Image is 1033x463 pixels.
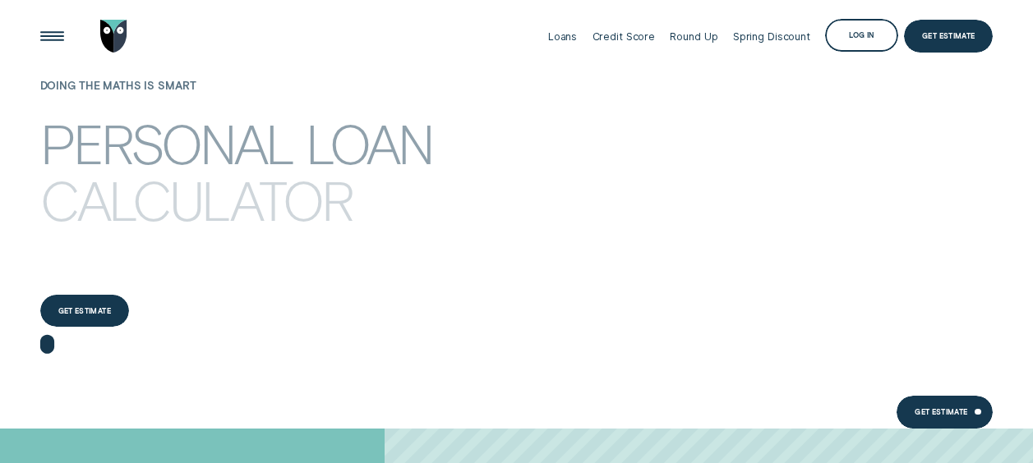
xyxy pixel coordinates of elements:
button: Log in [825,19,897,52]
img: Wisr [100,20,127,53]
div: Round Up [670,30,717,43]
div: loan [306,118,433,169]
div: Spring Discount [733,30,810,43]
a: Get Estimate [904,20,993,53]
a: Get estimate [897,396,993,429]
h4: Personal loan calculator [40,106,433,207]
a: Get estimate [40,295,129,328]
button: Open Menu [35,20,68,53]
div: Credit Score [593,30,656,43]
div: calculator [40,176,353,227]
div: Loans [548,30,577,43]
div: Personal [40,118,293,169]
h1: Doing the maths is smart [40,80,433,112]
